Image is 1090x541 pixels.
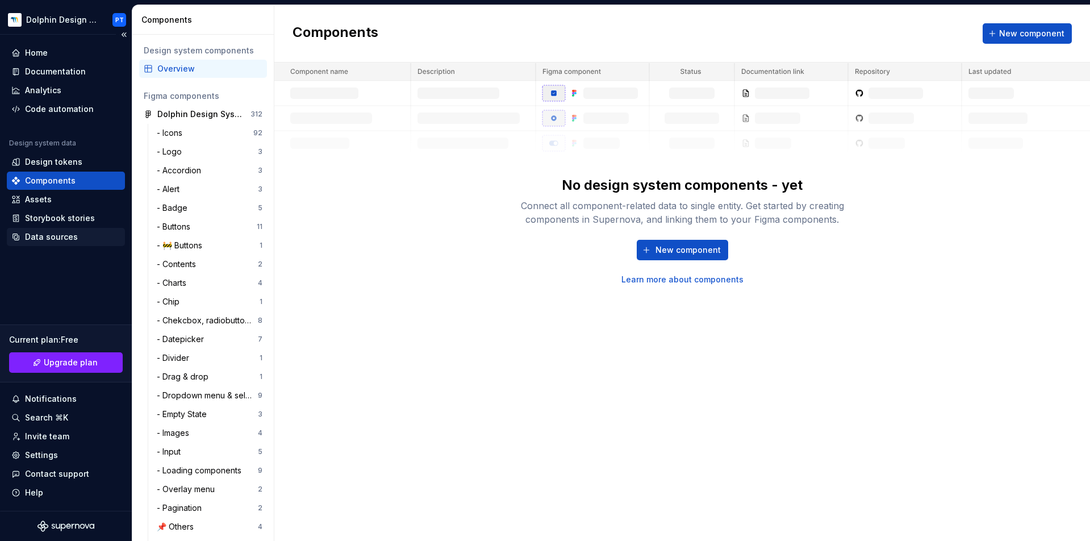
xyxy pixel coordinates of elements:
[26,14,99,26] div: Dolphin Design System
[7,446,125,464] a: Settings
[152,349,267,367] a: - Divider1
[25,412,68,423] div: Search ⌘K
[257,222,262,231] div: 11
[655,244,721,256] span: New component
[9,139,76,148] div: Design system data
[7,44,125,62] a: Home
[152,274,267,292] a: - Charts4
[258,147,262,156] div: 3
[258,447,262,456] div: 5
[293,23,378,44] h2: Components
[258,166,262,175] div: 3
[258,522,262,531] div: 4
[258,316,262,325] div: 8
[144,45,262,56] div: Design system components
[157,334,208,345] div: - Datepicker
[157,63,262,74] div: Overview
[152,424,267,442] a: - Images4
[7,427,125,446] a: Invite team
[157,296,184,307] div: - Chip
[152,293,267,311] a: - Chip1
[152,143,267,161] a: - Logo3
[7,190,125,209] a: Assets
[152,330,267,348] a: - Datepicker7
[157,465,246,476] div: - Loading components
[37,521,94,532] a: Supernova Logo
[258,335,262,344] div: 7
[157,409,211,420] div: - Empty State
[157,240,207,251] div: - 🚧 Buttons
[260,353,262,363] div: 1
[152,443,267,461] a: - Input5
[7,172,125,190] a: Components
[25,175,76,186] div: Components
[152,480,267,498] a: - Overlay menu2
[500,199,864,226] div: Connect all component-related data to single entity. Get started by creating components in Supern...
[157,352,194,364] div: - Divider
[157,521,198,532] div: 📌 Others
[7,153,125,171] a: Design tokens
[25,213,95,224] div: Storybook stories
[152,161,267,180] a: - Accordion3
[258,391,262,400] div: 9
[7,81,125,99] a: Analytics
[983,23,1072,44] button: New component
[260,297,262,306] div: 1
[25,487,43,498] div: Help
[157,371,213,382] div: - Drag & drop
[258,260,262,269] div: 2
[258,503,262,513] div: 2
[115,15,124,24] div: PT
[152,368,267,386] a: - Drag & drop1
[7,63,125,81] a: Documentation
[258,485,262,494] div: 2
[25,431,69,442] div: Invite team
[7,390,125,408] button: Notifications
[7,484,125,502] button: Help
[44,357,98,368] span: Upgrade plan
[139,105,267,123] a: Dolphin Design System Minderest312
[253,128,262,138] div: 92
[152,255,267,273] a: - Contents2
[25,393,77,405] div: Notifications
[9,352,123,373] a: Upgrade plan
[157,315,258,326] div: - Chekcbox, radiobutton, toggle & selection editable options
[25,468,89,480] div: Contact support
[999,28,1064,39] span: New component
[116,27,132,43] button: Collapse sidebar
[152,461,267,480] a: - Loading components9
[562,176,803,194] div: No design system components - yet
[8,13,22,27] img: d2ecb461-6a4b-4bd5-a5e7-8e16164cca3e.png
[157,221,195,232] div: - Buttons
[157,146,186,157] div: - Logo
[7,409,125,427] button: Search ⌘K
[152,518,267,536] a: 📌 Others4
[25,85,61,96] div: Analytics
[157,127,187,139] div: - Icons
[260,372,262,381] div: 1
[250,110,262,119] div: 312
[152,311,267,330] a: - Chekcbox, radiobutton, toggle & selection editable options8
[152,199,267,217] a: - Badge5
[25,47,48,59] div: Home
[7,228,125,246] a: Data sources
[25,231,78,243] div: Data sources
[141,14,269,26] div: Components
[139,60,267,78] a: Overview
[157,109,242,120] div: Dolphin Design System Minderest
[7,209,125,227] a: Storybook stories
[157,390,258,401] div: - Dropdown menu & selectors
[152,386,267,405] a: - Dropdown menu & selectors9
[152,499,267,517] a: - Pagination2
[157,502,206,514] div: - Pagination
[157,202,192,214] div: - Badge
[144,90,262,102] div: Figma components
[2,7,130,32] button: Dolphin Design SystemPT
[621,274,744,285] a: Learn more about components
[258,185,262,194] div: 3
[157,446,185,457] div: - Input
[157,259,201,270] div: - Contents
[152,180,267,198] a: - Alert3
[157,165,206,176] div: - Accordion
[258,278,262,288] div: 4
